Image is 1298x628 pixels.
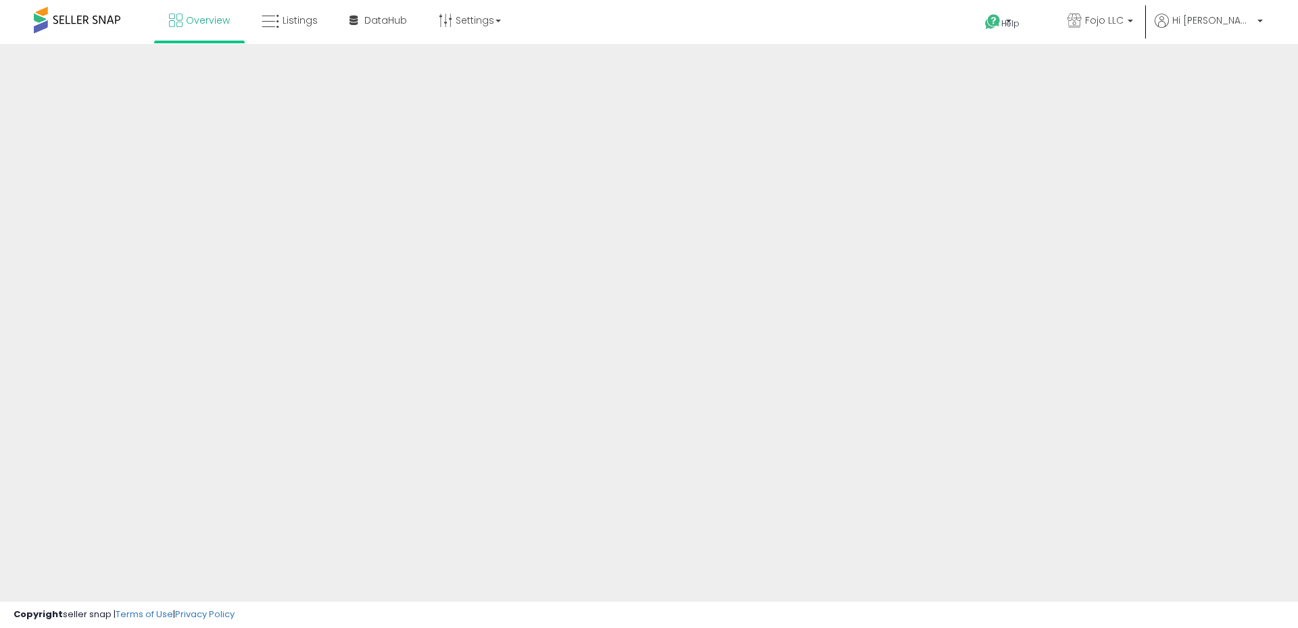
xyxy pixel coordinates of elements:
span: Help [1001,18,1019,29]
span: Fojo LLC [1085,14,1124,27]
a: Hi [PERSON_NAME] [1155,14,1263,44]
span: Overview [186,14,230,27]
span: Listings [283,14,318,27]
i: Get Help [984,14,1001,30]
a: Help [974,3,1046,44]
span: DataHub [364,14,407,27]
span: Hi [PERSON_NAME] [1172,14,1253,27]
